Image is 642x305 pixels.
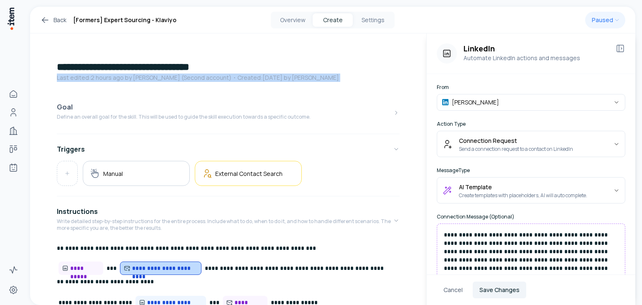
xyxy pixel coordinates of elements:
[473,282,526,298] button: Save Changes
[57,95,400,130] button: GoalDefine an overall goal for the skill. This will be used to guide the skill execution towards ...
[57,137,400,161] button: Triggers
[40,15,66,25] a: Back
[464,43,609,53] h3: LinkedIn
[57,114,311,120] p: Define an overall goal for the skill. This will be used to guide the skill execution towards a sp...
[103,170,123,178] h5: Manual
[5,122,22,139] a: Companies
[464,53,609,63] p: Automate LinkedIn actions and messages
[57,144,85,154] h4: Triggers
[73,15,176,25] h1: [Formers] Expert Sourcing - Klaviyo
[273,13,313,27] button: Overview
[437,121,625,127] label: Action Type
[437,84,625,91] label: From
[313,13,353,27] button: Create
[57,102,73,112] h4: Goal
[5,141,22,158] a: Deals
[5,159,22,176] a: Agents
[57,161,400,193] div: Triggers
[215,170,283,178] h5: External Contact Search
[437,213,625,220] label: Connection Message (Optional)
[57,218,393,231] p: Write detailed step-by-step instructions for the entire process. Include what to do, when to do i...
[353,13,393,27] button: Settings
[7,7,15,30] img: Item Brain Logo
[5,86,22,102] a: Home
[437,167,625,174] label: Message Type
[5,282,22,298] a: Settings
[57,200,400,241] button: InstructionsWrite detailed step-by-step instructions for the entire process. Include what to do, ...
[5,104,22,121] a: People
[57,206,98,216] h4: Instructions
[437,282,469,298] button: Cancel
[5,262,22,278] a: Activity
[57,74,400,82] p: Last edited: 2 hours ago by [PERSON_NAME] (Second account) ・Created: [DATE] by [PERSON_NAME]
